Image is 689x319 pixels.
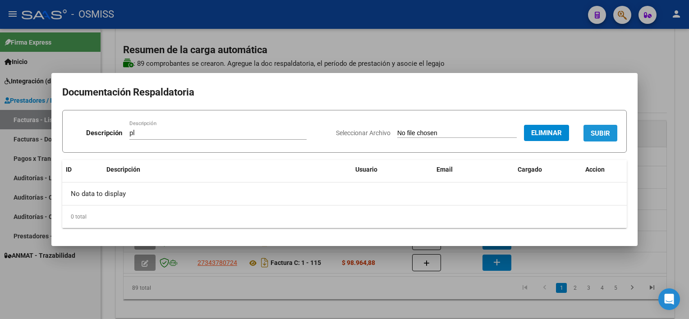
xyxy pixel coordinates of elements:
datatable-header-cell: Cargado [514,160,582,179]
div: No data to display [62,182,627,205]
datatable-header-cell: Accion [582,160,627,179]
button: SUBIR [583,125,617,141]
span: Accion [585,166,605,173]
span: SUBIR [591,129,610,137]
div: Open Intercom Messenger [658,288,680,310]
datatable-header-cell: Email [433,160,514,179]
span: Eliminar [531,129,562,137]
span: Usuario [355,166,377,173]
button: Eliminar [524,125,569,141]
datatable-header-cell: ID [62,160,103,179]
span: Email [436,166,453,173]
span: ID [66,166,72,173]
span: Descripción [106,166,140,173]
span: Seleccionar Archivo [336,129,390,137]
datatable-header-cell: Descripción [103,160,352,179]
div: 0 total [62,205,627,228]
datatable-header-cell: Usuario [352,160,433,179]
span: Cargado [518,166,542,173]
p: Descripción [86,128,122,138]
h2: Documentación Respaldatoria [62,84,627,101]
